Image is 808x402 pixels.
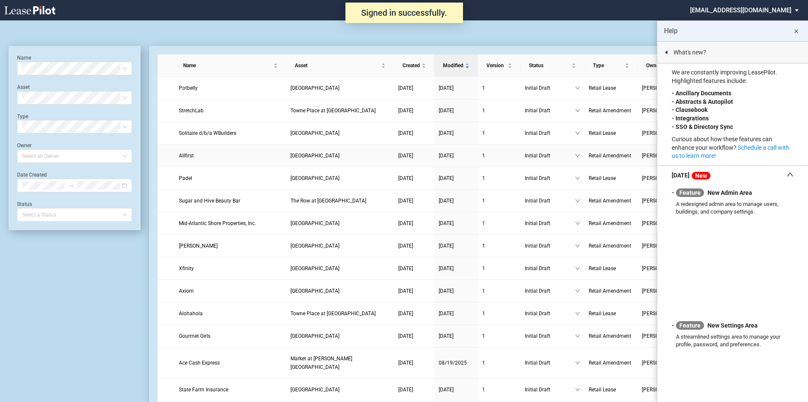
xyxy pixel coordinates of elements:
[589,287,633,295] a: Retail Amendment
[398,333,413,339] span: [DATE]
[290,129,390,137] a: [GEOGRAPHIC_DATA]
[286,54,394,77] th: Asset
[179,311,203,316] span: Alohahola
[589,151,633,160] a: Retail Amendment
[398,265,413,271] span: [DATE]
[589,220,631,226] span: Retail Amendment
[179,198,240,204] span: Sugar and Hive Beauty Bar
[482,151,516,160] a: 1
[290,264,390,273] a: [GEOGRAPHIC_DATA]
[398,243,413,249] span: [DATE]
[439,387,454,393] span: [DATE]
[175,54,286,77] th: Name
[642,106,688,115] span: [PERSON_NAME]
[525,197,575,205] span: Initial Draft
[398,287,430,295] a: [DATE]
[575,176,580,181] span: down
[179,385,282,394] a: State Farm Insurance
[642,359,688,367] span: [PERSON_NAME]
[290,85,339,91] span: Yorktowne Plaza
[642,151,688,160] span: [PERSON_NAME]
[290,153,339,159] span: Commerce Centre
[642,332,688,340] span: [PERSON_NAME]
[439,333,454,339] span: [DATE]
[575,131,580,136] span: down
[398,175,413,181] span: [DATE]
[529,61,570,70] span: Status
[290,84,390,92] a: [GEOGRAPHIC_DATA]
[179,387,228,393] span: State Farm Insurance
[290,242,390,250] a: [GEOGRAPHIC_DATA]
[179,108,204,114] span: StretchLab
[589,265,616,271] span: Retail Lease
[68,182,74,188] span: swap-right
[642,287,688,295] span: [PERSON_NAME]
[575,198,580,203] span: down
[589,198,631,204] span: Retail Amendment
[398,332,430,340] a: [DATE]
[179,219,282,228] a: Mid-Atlantic Shore Properties, Inc.
[290,354,390,371] a: Market at [PERSON_NAME][GEOGRAPHIC_DATA]
[179,332,282,340] a: Gourmet Girls
[179,360,220,366] span: Ace Cash Express
[398,311,413,316] span: [DATE]
[638,54,697,77] th: Owner
[398,198,413,204] span: [DATE]
[525,151,575,160] span: Initial Draft
[525,219,575,228] span: Initial Draft
[589,197,633,205] a: Retail Amendment
[179,243,218,249] span: Papa Johns
[439,360,467,366] span: 08/19/2025
[482,198,485,204] span: 1
[290,332,390,340] a: [GEOGRAPHIC_DATA]
[589,153,631,159] span: Retail Amendment
[290,220,339,226] span: Dumbarton Square
[398,129,430,137] a: [DATE]
[439,151,474,160] a: [DATE]
[439,265,454,271] span: [DATE]
[482,333,485,339] span: 1
[439,243,454,249] span: [DATE]
[584,54,638,77] th: Type
[295,61,380,70] span: Asset
[290,333,339,339] span: Dumbarton Square
[482,220,485,226] span: 1
[589,174,633,182] a: Retail Lease
[290,288,339,294] span: Pleasant Valley Marketplace
[575,288,580,294] span: down
[482,108,485,114] span: 1
[398,288,413,294] span: [DATE]
[525,174,575,182] span: Initial Draft
[482,85,485,91] span: 1
[439,174,474,182] a: [DATE]
[398,309,430,318] a: [DATE]
[179,220,256,226] span: Mid-Atlantic Shore Properties, Inc.
[575,311,580,316] span: down
[525,264,575,273] span: Initial Draft
[179,153,194,159] span: Allfirst
[439,198,454,204] span: [DATE]
[290,356,352,370] span: Market at Opitz Crossing
[17,172,47,178] label: Date Created
[478,54,520,77] th: Version
[482,287,516,295] a: 1
[179,151,282,160] a: Allfirst
[482,242,516,250] a: 1
[439,175,454,181] span: [DATE]
[593,61,623,70] span: Type
[290,108,376,114] span: Towne Place at Greenbrier
[179,174,282,182] a: Padel
[290,265,339,271] span: 40 West Shopping Center
[179,106,282,115] a: StretchLab
[398,85,413,91] span: [DATE]
[439,311,454,316] span: [DATE]
[434,54,478,77] th: Modified
[290,387,339,393] span: Commerce Centre
[589,175,616,181] span: Retail Lease
[394,54,434,77] th: Created
[17,114,28,120] label: Type
[179,130,236,136] span: Solitaire d/b/a WBuilders
[589,385,633,394] a: Retail Lease
[482,175,485,181] span: 1
[183,61,272,70] span: Name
